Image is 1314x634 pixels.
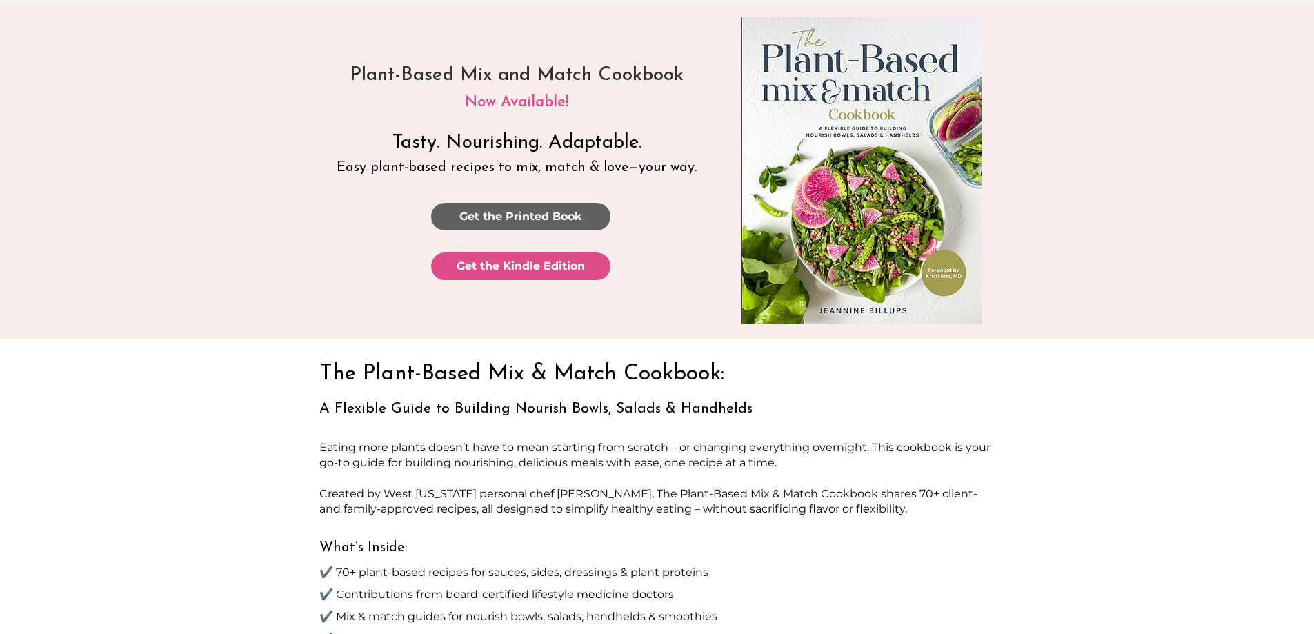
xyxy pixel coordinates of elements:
[319,566,708,579] span: ✔️ 70+ plant-based recipes for sauces, sides, dressings & plant proteins
[392,133,641,152] span: Tasty. Nourishing. Adaptable.​
[319,541,408,555] span: What’s Inside:
[350,66,684,85] span: Plant-Based Mix and Match Cookbook
[457,259,585,274] span: Get the Kindle Edition
[337,161,697,175] span: Easy plant-based recipes to mix, match & love—your way.
[319,402,753,416] span: A Flexible Guide to Building Nourish Bowls, Salads & Handhelds
[319,363,724,385] span: The Plant-Based Mix & Match Cookbook:
[319,610,717,623] span: ✔️ Mix & match guides for nourish bowls, salads, handhelds & smoothies
[459,209,582,224] span: Get the Printed Book
[319,441,991,469] span: Eating more plants doesn’t have to mean starting from scratch – or changing everything overnight....
[741,17,982,324] img: plant-based-mix-match-cookbook-cover-web.jpg
[431,252,610,280] a: Get the Kindle Edition
[465,95,568,110] span: Now Available!
[431,203,610,230] a: Get the Printed Book
[319,487,977,515] span: Created by West [US_STATE] personal chef [PERSON_NAME], The Plant-Based Mix & Match Cookbook shar...
[319,588,674,601] span: ✔️ Contributions from board-certified lifestyle medicine doctors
